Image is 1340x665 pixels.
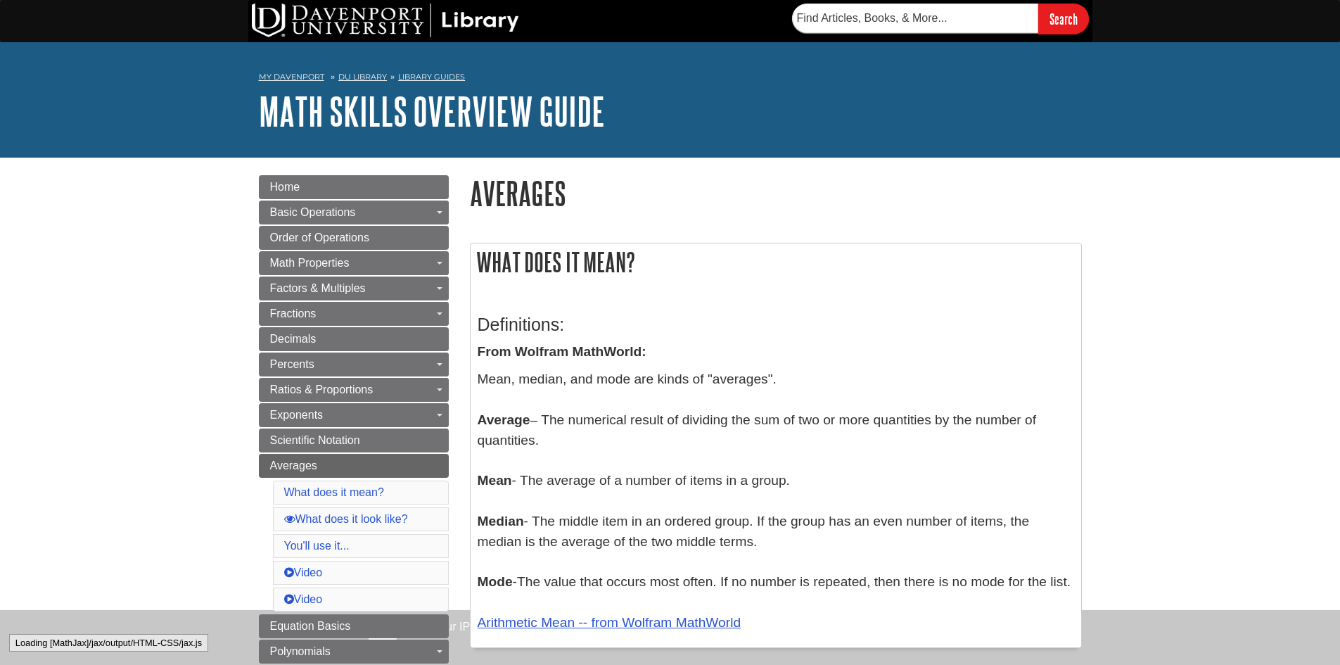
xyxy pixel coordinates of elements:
strong: Average [478,412,530,427]
a: Arithmetic Mean -- from Wolfram MathWorld [478,615,741,630]
input: Find Articles, Books, & More... [792,4,1038,33]
a: Averages [259,454,449,478]
form: Searches DU Library's articles, books, and more [792,4,1089,34]
span: Home [270,181,300,193]
nav: breadcrumb [259,68,1082,90]
span: Equation Basics [270,620,351,632]
a: Exponents [259,403,449,427]
strong: From Wolfram MathWorld: [478,344,646,359]
span: Fractions [270,308,317,319]
img: DU Library [252,4,519,37]
span: Decimals [270,333,317,345]
p: Mean, median, and mode are kinds of "averages". – The numerical result of dividing the sum of two... [478,369,1074,633]
a: Fractions [259,302,449,326]
a: Equation Basics [259,614,449,638]
div: Loading [MathJax]/jax/output/HTML-CSS/jax.js [9,634,208,652]
a: Factors & Multiples [259,277,449,300]
a: Video [284,566,323,578]
span: Averages [270,460,317,471]
a: Video [284,593,323,605]
a: You'll use it... [284,540,350,552]
span: Scientific Notation [270,434,360,446]
span: Polynomials [270,645,331,657]
h3: Definitions: [478,315,1074,335]
span: Percents [270,358,314,370]
span: Factors & Multiples [270,282,366,294]
a: Basic Operations [259,201,449,224]
a: What does it look like? [284,513,408,525]
a: My Davenport [259,71,324,83]
a: Math Properties [259,251,449,275]
span: Math Properties [270,257,350,269]
a: Library Guides [398,72,465,82]
a: Decimals [259,327,449,351]
h1: Averages [470,175,1082,211]
span: Basic Operations [270,206,356,218]
h2: What does it mean? [471,243,1081,281]
span: Order of Operations [270,232,369,243]
a: Polynomials [259,640,449,664]
span: Ratios & Proportions [270,384,374,395]
a: What does it mean? [284,486,384,498]
strong: Mode [478,574,513,589]
input: Search [1038,4,1089,34]
a: Scientific Notation [259,429,449,452]
a: Math Skills Overview Guide [259,89,605,133]
strong: Median [478,514,524,528]
a: Percents [259,353,449,376]
strong: Mean [478,473,512,488]
a: DU Library [338,72,387,82]
a: Home [259,175,449,199]
a: Ratios & Proportions [259,378,449,402]
span: Exponents [270,409,324,421]
a: Order of Operations [259,226,449,250]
